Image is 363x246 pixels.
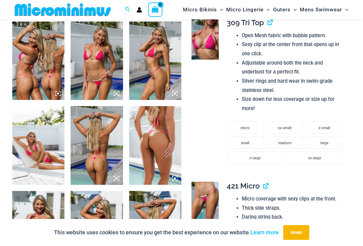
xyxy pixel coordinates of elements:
[250,229,279,236] a: Learn more
[137,7,142,13] a: Account icon link
[298,2,350,18] a: Mens SwimwearMenu ToggleMenu Toggle
[291,2,297,18] span: Menu Toggle
[272,2,298,18] a: OutersMenu ToggleMenu Toggle
[71,22,123,100] img: Bubble Mesh Highlight Pink 309 Top 469 Thong
[273,2,291,18] span: Outers
[306,121,343,134] li: x-small
[191,182,219,223] img: Bubble Mesh Highlight Pink 421 Micro
[227,137,263,149] li: small
[148,2,162,17] a: View Shopping Cart, empty
[242,58,346,77] li: Adjustable around both the neck and underbust for a perfect fit.
[278,141,292,145] span: medium
[227,18,264,27] span: 309 Tri Top
[278,126,292,130] span: xx-small
[71,106,123,185] img: Bubble Mesh Highlight Pink 309 Top 469 Thong
[241,126,250,130] span: micro
[12,22,64,100] img: Tri Top Pack B
[227,181,260,190] span: 421 Micro
[191,18,219,60] img: Bubble Mesh Highlight Pink 309 Top
[129,106,181,185] img: Bubble Mesh Highlight Pink 469 Thong
[242,95,346,113] li: Size down for less coverage or size up for more!
[320,141,328,145] span: large
[129,22,181,100] img: Bubble Mesh Highlight Pink 309 Top 469 Thong
[249,156,261,160] span: x-large
[342,2,348,18] span: Menu Toggle
[319,126,330,130] span: x-small
[264,2,270,18] span: Menu Toggle
[226,2,264,18] span: Micro Lingerie
[227,121,263,134] li: micro
[12,106,64,185] img: Bubble Mesh Highlight Pink 309 Top 469 Thong
[180,1,351,18] nav: Site Navigation
[286,152,343,164] li: xx-large
[242,194,346,204] li: Micro coverage with sexy clips at the front.
[242,204,346,213] li: Thick side straps.
[242,212,346,222] li: Daring string back.
[183,2,217,18] span: Micro Bikinis
[300,2,342,18] span: Mens Swimwear
[181,2,225,18] a: Micro BikinisMenu ToggleMenu Toggle
[125,6,130,14] a: Search icon link
[283,225,309,240] button: Accept
[227,152,283,164] li: x-large
[54,228,279,237] p: This website uses cookies to ensure you get the best experience on our website.
[267,121,303,134] li: xx-small
[242,77,346,95] li: Silver rings and hard wear in swim-grade stainless steel.
[267,137,303,149] li: medium
[225,2,271,18] a: Micro LingerieMenu ToggleMenu Toggle
[306,137,343,149] li: large
[308,156,321,160] span: xx-large
[12,3,113,17] img: MM SHOP LOGO FLAT
[241,141,249,145] span: small
[242,31,346,40] li: Open Mesh fabric with bubble pattern.
[242,40,346,58] li: Sexy clip at the center front that opens up in one click.
[217,2,223,18] span: Menu Toggle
